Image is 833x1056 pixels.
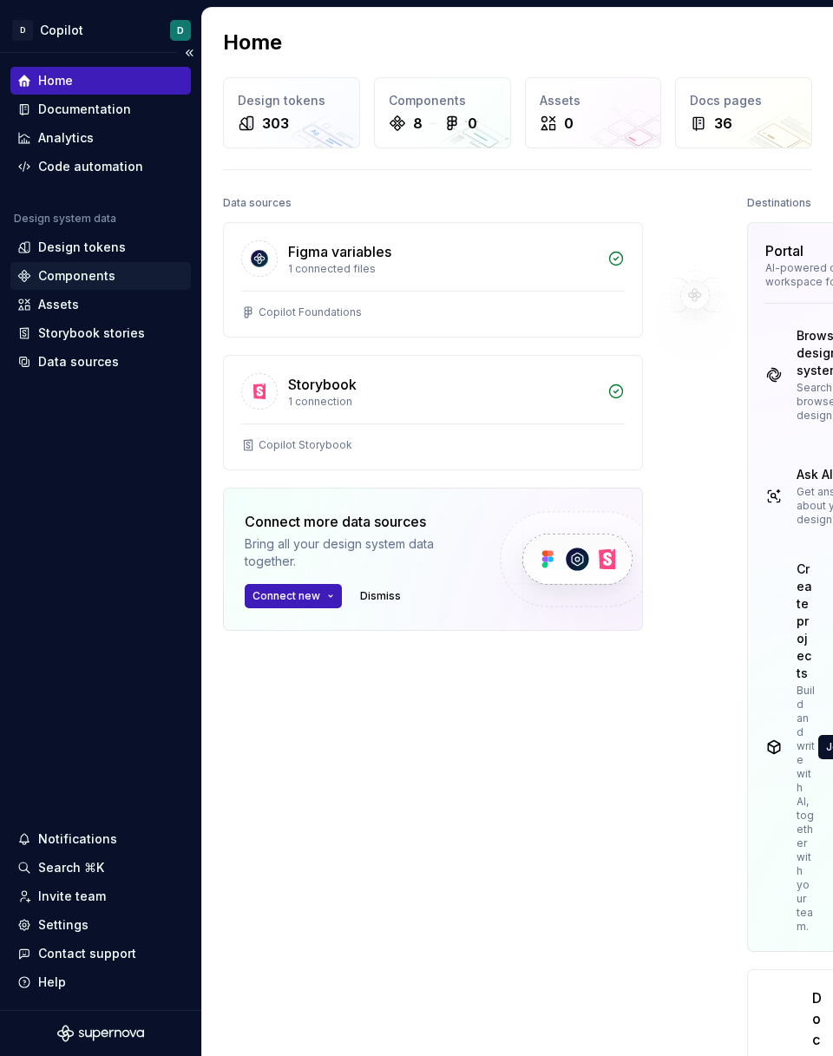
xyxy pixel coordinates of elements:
div: D [12,20,33,41]
div: Components [38,267,115,285]
button: Dismiss [352,584,409,608]
div: Home [38,72,73,89]
div: Docs pages [690,92,797,109]
a: Figma variables1 connected filesCopilot Foundations [223,222,643,338]
a: Data sources [10,348,191,376]
a: Assets [10,291,191,318]
div: 8 [413,113,423,134]
div: Analytics [38,129,94,147]
div: Settings [38,916,89,934]
div: 0 [564,113,574,134]
a: Design tokens [10,233,191,261]
button: Notifications [10,825,191,853]
a: Design tokens303 [223,77,360,148]
a: Settings [10,911,191,939]
div: Design system data [14,212,116,226]
button: Contact support [10,940,191,967]
div: Help [38,974,66,991]
div: Code automation [38,158,143,175]
div: Notifications [38,830,117,848]
div: Connect more data sources [245,511,470,532]
button: Search ⌘K [10,854,191,882]
a: Documentation [10,95,191,123]
div: Assets [540,92,647,109]
a: Code automation [10,153,191,180]
div: Build and write with AI, together with your team. [797,684,815,934]
div: Assets [38,296,79,313]
svg: Supernova Logo [57,1025,144,1042]
div: Contact support [38,945,136,962]
a: Components [10,262,191,290]
div: Invite team [38,888,106,905]
div: Search ⌘K [38,859,104,876]
a: Storybook1 connectionCopilot Storybook [223,355,643,470]
a: Analytics [10,124,191,152]
div: Design tokens [38,239,126,256]
div: Create projects [797,561,815,682]
div: Design tokens [238,92,345,109]
div: Copilot [40,22,83,39]
div: 1 connection [288,395,597,409]
a: Assets0 [525,77,662,148]
div: Copilot Foundations [259,305,362,319]
div: 1 connected files [288,262,597,276]
a: Home [10,67,191,95]
div: Destinations [747,191,811,215]
span: Connect new [253,589,320,603]
a: Docs pages36 [675,77,812,148]
div: Documentation [38,101,131,118]
div: Data sources [38,353,119,371]
div: Storybook stories [38,325,145,342]
a: Storybook stories [10,319,191,347]
span: Dismiss [360,589,401,603]
div: 303 [262,113,289,134]
h2: Home [223,29,282,56]
button: DCopilotD [3,11,198,49]
div: Copilot Storybook [259,438,352,452]
div: 0 [468,113,477,134]
div: 36 [714,113,732,134]
a: Invite team [10,882,191,910]
div: Storybook [288,374,357,395]
a: Components80 [374,77,511,148]
button: Help [10,968,191,996]
button: Collapse sidebar [177,41,201,65]
div: Figma variables [288,241,391,262]
button: Connect new [245,584,342,608]
div: D [177,23,184,37]
div: Components [389,92,496,109]
div: Data sources [223,191,292,215]
div: Bring all your design system data together. [245,535,470,570]
div: Portal [765,240,803,261]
